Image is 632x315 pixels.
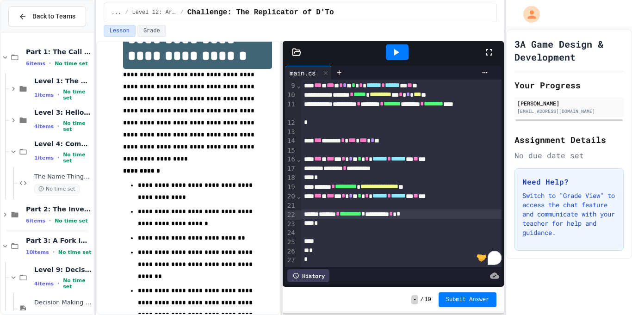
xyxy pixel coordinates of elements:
[411,295,418,304] span: -
[57,280,59,287] span: •
[34,155,54,161] span: 1 items
[285,128,297,137] div: 13
[34,281,54,287] span: 4 items
[49,217,51,224] span: •
[34,124,54,130] span: 4 items
[522,191,616,237] p: Switch to "Grade View" to access the chat feature and communicate with your teacher for help and ...
[26,218,45,224] span: 6 items
[34,266,92,274] span: Level 9: Decision Making
[285,66,332,80] div: main.cs
[112,9,122,16] span: ...
[26,61,45,67] span: 6 items
[285,192,297,201] div: 20
[55,61,88,67] span: No time set
[297,82,301,89] span: Fold line
[285,247,297,256] div: 26
[285,238,297,247] div: 25
[58,249,92,255] span: No time set
[32,12,75,21] span: Back to Teams
[49,60,51,67] span: •
[26,48,92,56] span: Part 1: The Call to Adventure
[63,120,92,132] span: No time set
[285,100,297,118] div: 11
[514,133,624,146] h2: Assignment Details
[34,92,54,98] span: 1 items
[285,146,297,155] div: 15
[187,7,334,18] span: Challenge: The Replicator of D'To
[63,89,92,101] span: No time set
[285,220,297,229] div: 23
[439,292,497,307] button: Submit Answer
[297,155,301,163] span: Fold line
[285,256,297,265] div: 27
[514,37,624,63] h1: 3A Game Design & Development
[514,4,542,25] div: My Account
[285,229,297,238] div: 24
[514,150,624,161] div: No due date set
[57,123,59,130] span: •
[57,154,59,161] span: •
[180,9,184,16] span: /
[285,173,297,183] div: 18
[285,91,297,100] div: 10
[34,173,92,181] span: The Name Thing 3000
[26,236,92,245] span: Part 3: A Fork in the Road
[26,249,49,255] span: 10 items
[57,91,59,99] span: •
[517,108,621,115] div: [EMAIL_ADDRESS][DOMAIN_NAME]
[285,81,297,91] div: 9
[53,248,55,256] span: •
[285,155,297,164] div: 16
[446,296,489,303] span: Submit Answer
[104,25,136,37] button: Lesson
[55,218,88,224] span: No time set
[285,164,297,173] div: 17
[285,210,297,220] div: 22
[34,185,80,193] span: No time set
[63,152,92,164] span: No time set
[63,278,92,290] span: No time set
[8,6,86,26] button: Back to Teams
[285,136,297,146] div: 14
[34,140,92,148] span: Level 4: Comments
[424,296,431,303] span: 10
[34,77,92,85] span: Level 1: The C# Language
[297,192,301,200] span: Fold line
[287,269,329,282] div: History
[522,176,616,187] h3: Need Help?
[125,9,128,16] span: /
[420,296,423,303] span: /
[26,205,92,213] span: Part 2: The Inventory of Knowledge
[285,201,297,210] div: 21
[285,183,297,192] div: 19
[34,108,92,117] span: Level 3: Hello, World!
[132,9,177,16] span: Level 12: Arrays
[137,25,166,37] button: Grade
[517,99,621,107] div: [PERSON_NAME]
[34,299,92,307] span: Decision Making Lesson
[285,68,320,78] div: main.cs
[514,79,624,92] h2: Your Progress
[285,118,297,128] div: 12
